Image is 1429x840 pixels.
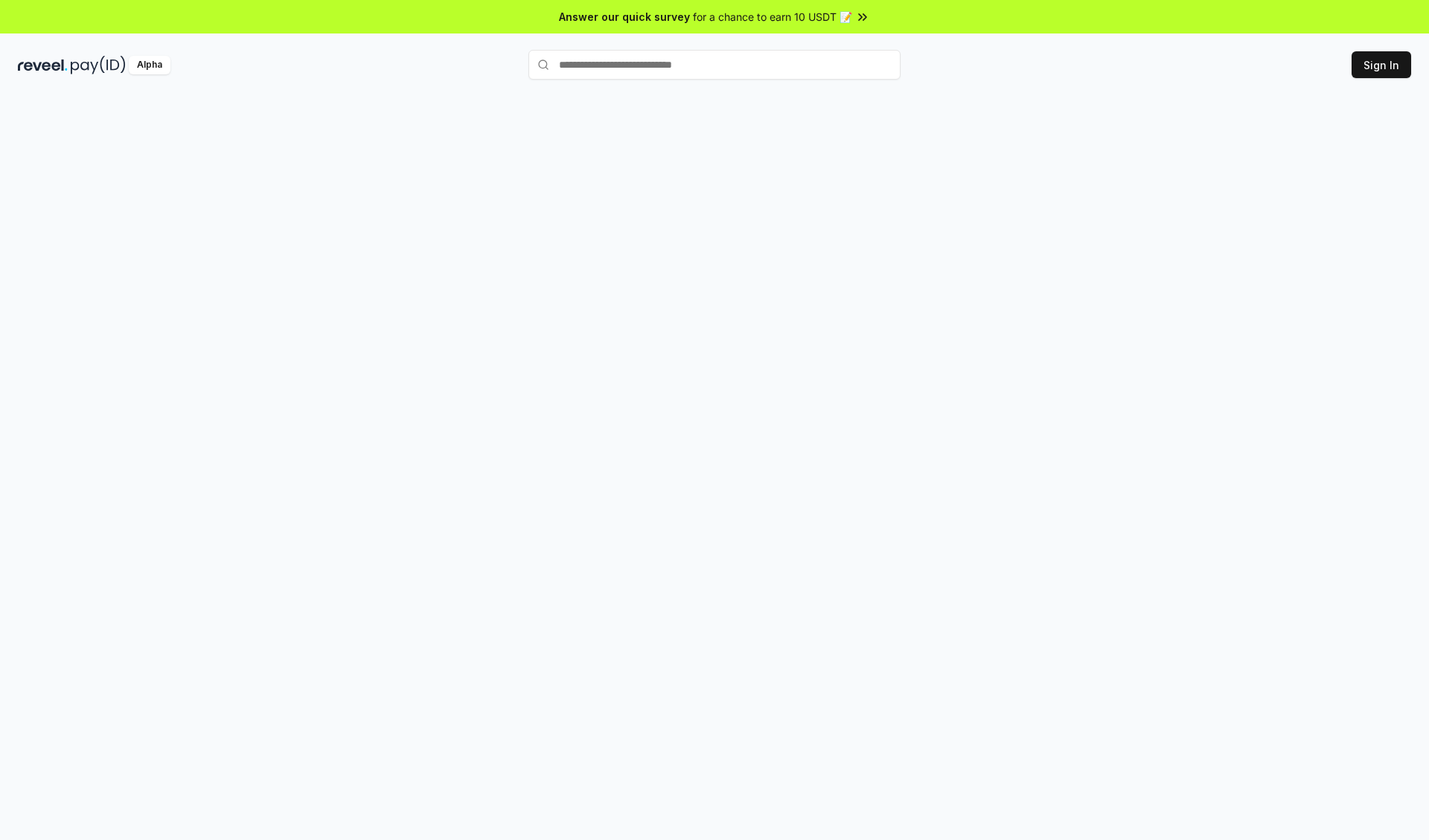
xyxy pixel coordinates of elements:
button: Sign In [1352,51,1411,78]
div: Alpha [129,56,170,74]
img: pay_id [71,56,126,74]
span: for a chance to earn 10 USDT 📝 [693,9,852,25]
img: reveel_dark [18,56,68,74]
span: Answer our quick survey [559,9,690,25]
